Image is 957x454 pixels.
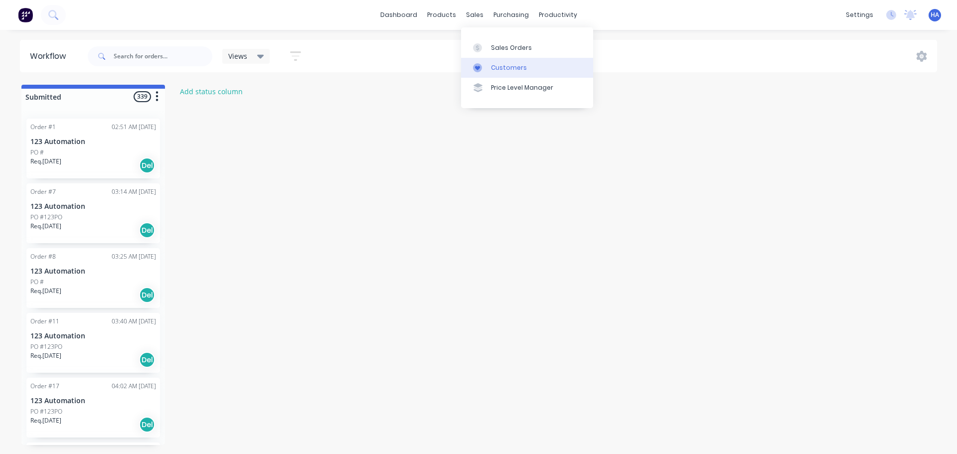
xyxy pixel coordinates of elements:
div: 03:14 AM [DATE] [112,187,156,196]
div: Order #1704:02 AM [DATE]123 AutomationPO #123POReq.[DATE]Del [26,378,160,438]
a: dashboard [375,7,422,22]
div: Workflow [30,50,71,62]
p: PO #123PO [30,213,62,222]
div: Price Level Manager [491,83,553,92]
p: 123 Automation [30,138,156,146]
div: 04:02 AM [DATE] [112,382,156,391]
div: Del [139,222,155,238]
div: 03:25 AM [DATE] [112,252,156,261]
p: 123 Automation [30,332,156,340]
div: Order #7 [30,187,56,196]
div: Del [139,287,155,303]
p: 123 Automation [30,202,156,211]
img: Factory [18,7,33,22]
p: Req. [DATE] [30,157,61,166]
span: Views [228,51,247,61]
div: products [422,7,461,22]
div: Sales Orders [491,43,532,52]
div: Order #17 [30,382,59,391]
a: Customers [461,58,593,78]
div: Customers [491,63,527,72]
div: Order #11 [30,317,59,326]
div: Order #102:51 AM [DATE]123 AutomationPO #Req.[DATE]Del [26,119,160,178]
p: PO #123PO [30,407,62,416]
p: Req. [DATE] [30,222,61,231]
div: 02:51 AM [DATE] [112,123,156,132]
p: Req. [DATE] [30,351,61,360]
span: HA [931,10,939,19]
div: Order #8 [30,252,56,261]
p: 123 Automation [30,267,156,276]
div: sales [461,7,488,22]
p: PO #123PO [30,342,62,351]
div: Order #703:14 AM [DATE]123 AutomationPO #123POReq.[DATE]Del [26,183,160,243]
p: 123 Automation [30,397,156,405]
p: Req. [DATE] [30,287,61,296]
p: PO # [30,148,44,157]
div: Del [139,157,155,173]
div: Del [139,417,155,433]
div: Order #1103:40 AM [DATE]123 AutomationPO #123POReq.[DATE]Del [26,313,160,373]
div: Order #803:25 AM [DATE]123 AutomationPO #Req.[DATE]Del [26,248,160,308]
div: purchasing [488,7,534,22]
p: Req. [DATE] [30,416,61,425]
div: 03:40 AM [DATE] [112,317,156,326]
p: PO # [30,278,44,287]
div: productivity [534,7,582,22]
div: Del [139,352,155,368]
div: Order #1 [30,123,56,132]
button: Add status column [175,85,248,98]
a: Sales Orders [461,37,593,57]
a: Price Level Manager [461,78,593,98]
input: Search for orders... [114,46,212,66]
div: settings [841,7,878,22]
